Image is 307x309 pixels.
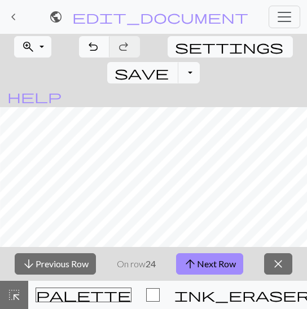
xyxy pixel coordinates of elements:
span: settings [175,39,283,55]
i: Settings [175,40,283,54]
button: Toggle navigation [269,6,300,28]
strong: 24 [146,258,156,269]
button: Previous Row [15,253,96,275]
span: save [115,65,169,81]
span: zoom_in [21,39,35,55]
span: keyboard_arrow_left [7,9,20,25]
p: On row [117,257,156,271]
span: help [7,89,62,104]
span: undo [86,39,100,55]
span: arrow_upward [183,256,197,272]
span: edit_document [72,9,248,25]
span: arrow_downward [22,256,36,272]
span: highlight_alt [7,287,21,303]
button: Settings [168,36,293,58]
span: close [271,256,285,272]
button: Next Row [176,253,243,275]
span: public [49,9,63,25]
span: palette [36,287,131,303]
